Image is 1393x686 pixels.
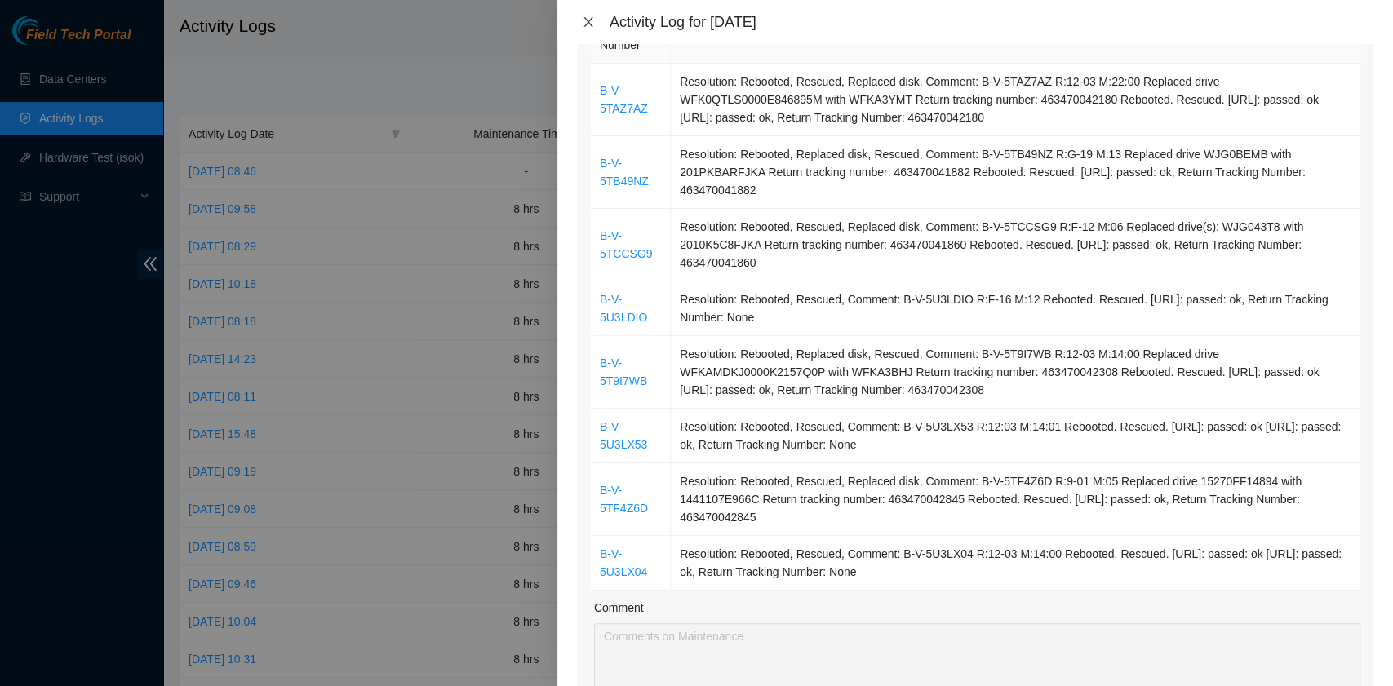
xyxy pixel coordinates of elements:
[600,356,647,387] a: B-V-5T9I7WB
[671,281,1360,336] td: Resolution: Rebooted, Rescued, Comment: B-V-5U3LDIO R:F-16 M:12 Rebooted. Rescued. [URL]: passed:...
[671,409,1360,463] td: Resolution: Rebooted, Rescued, Comment: B-V-5U3LX53 R:12:03 M:14:01 Rebooted. Rescued. [URL]: pas...
[600,420,647,451] a: B-V-5U3LX53
[671,336,1360,409] td: Resolution: Rebooted, Replaced disk, Rescued, Comment: B-V-5T9I7WB R:12-03 M:14:00 Replaced drive...
[582,15,595,29] span: close
[671,536,1360,591] td: Resolution: Rebooted, Rescued, Comment: B-V-5U3LX04 R:12-03 M:14:00 Rebooted. Rescued. [URL]: pas...
[600,484,648,515] a: B-V-5TF4Z6D
[671,64,1360,136] td: Resolution: Rebooted, Rescued, Replaced disk, Comment: B-V-5TAZ7AZ R:12-03 M:22:00 Replaced drive...
[600,229,653,260] a: B-V-5TCCSG9
[600,547,647,578] a: B-V-5U3LX04
[610,13,1373,31] div: Activity Log for [DATE]
[577,15,600,30] button: Close
[600,157,649,188] a: B-V-5TB49NZ
[671,463,1360,536] td: Resolution: Rebooted, Rescued, Replaced disk, Comment: B-V-5TF4Z6D R:9-01 M:05 Replaced drive 152...
[594,599,644,617] label: Comment
[600,293,647,324] a: B-V-5U3LDIO
[671,136,1360,209] td: Resolution: Rebooted, Replaced disk, Rescued, Comment: B-V-5TB49NZ R:G-19 M:13 Replaced drive WJG...
[671,209,1360,281] td: Resolution: Rebooted, Rescued, Replaced disk, Comment: B-V-5TCCSG9 R:F-12 M:06 Replaced drive(s):...
[600,84,648,115] a: B-V-5TAZ7AZ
